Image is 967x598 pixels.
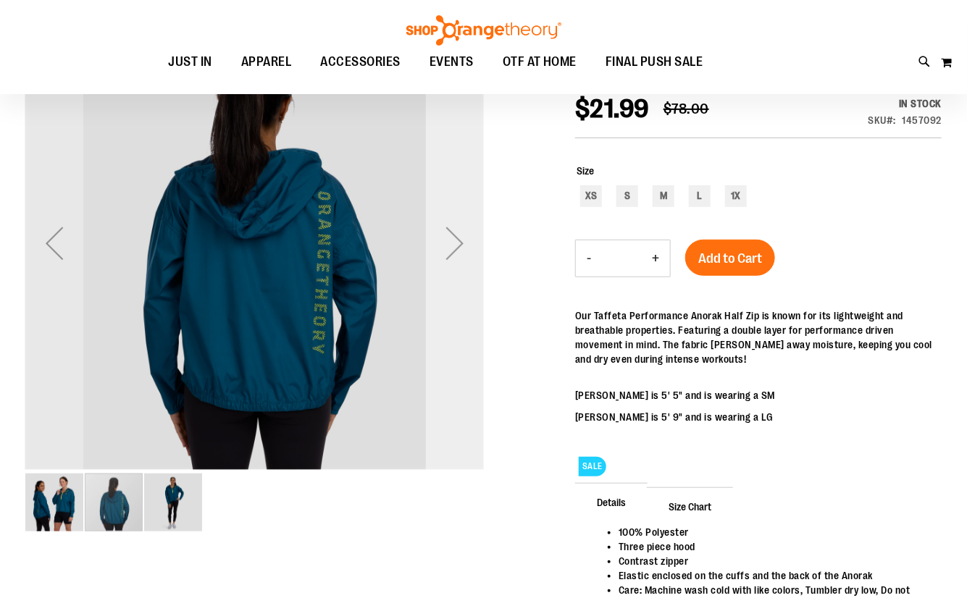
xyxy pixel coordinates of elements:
span: APPAREL [241,46,292,78]
span: ACCESSORIES [320,46,401,78]
span: $21.99 [575,94,649,124]
span: JUST IN [168,46,212,78]
a: EVENTS [415,46,488,79]
a: JUST IN [154,46,227,79]
button: Add to Cart [685,240,775,276]
span: Add to Cart [698,250,762,266]
img: Shop Orangetheory [404,15,564,46]
div: image 3 of 3 [144,472,202,533]
p: [PERSON_NAME] is 5' 9" and is wearing a LG [575,410,942,424]
div: Alt 1 Image of 1457092 [25,14,484,472]
input: Product quantity [602,241,641,276]
span: Size Chart [647,487,733,525]
li: Contrast zipper [619,554,927,568]
div: 1457092 [903,113,942,127]
p: Our Taffeta Performance Anorak Half Zip is known for its lightweight and breathable properties. F... [575,308,942,366]
div: Availability [868,96,942,111]
div: In stock [868,96,942,111]
div: image 2 of 3 [85,472,144,533]
a: APPAREL [227,46,306,79]
p: [PERSON_NAME] is 5' 5" and is wearing a SM [575,388,942,403]
li: Elastic enclosed on the cuffs and the back of the Anorak [619,568,927,583]
div: Previous [25,14,83,472]
div: 1X [725,185,747,207]
div: image 1 of 3 [25,472,85,533]
span: FINAL PUSH SALE [606,46,703,78]
li: Three piece hood [619,539,927,554]
img: Main Image of 1457092 [25,473,83,531]
span: Size [577,165,594,177]
button: Decrease product quantity [576,240,602,277]
strong: SKU [868,114,897,126]
img: Alt 1 Image of 1457092 [25,12,484,470]
a: OTF AT HOME [488,46,592,79]
div: L [689,185,711,207]
div: carousel [25,14,484,533]
div: XS [580,185,602,207]
span: Details [575,483,648,521]
button: Increase product quantity [641,240,670,277]
a: FINAL PUSH SALE [591,46,718,78]
div: M [653,185,674,207]
span: OTF AT HOME [503,46,577,78]
span: EVENTS [430,46,474,78]
div: Next [426,14,484,472]
li: 100% Polyester [619,525,927,539]
span: $78.00 [663,101,709,117]
img: Alt 2 Image of 1457092 [144,473,202,531]
a: ACCESSORIES [306,46,415,79]
span: SALE [579,457,606,476]
div: S [616,185,638,207]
